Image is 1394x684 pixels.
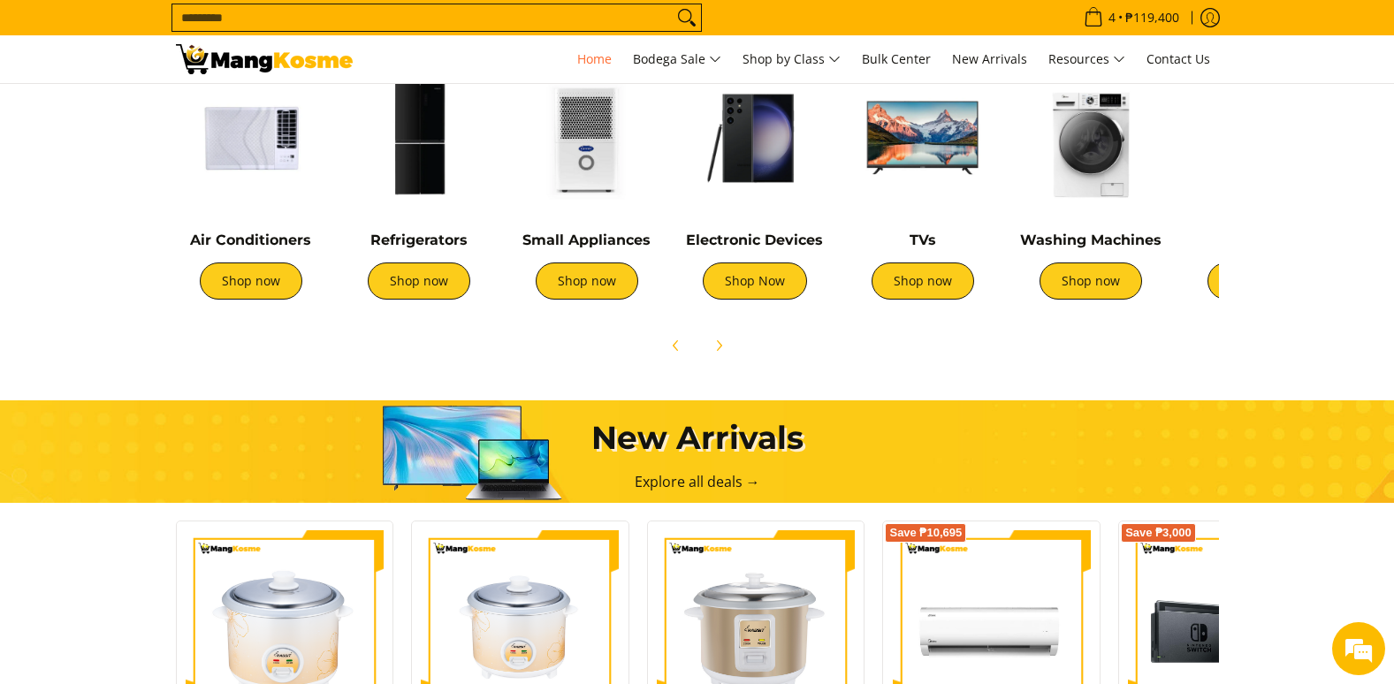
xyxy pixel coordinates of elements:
a: Bodega Sale [624,35,730,83]
img: Refrigerators [344,63,494,213]
span: ₱119,400 [1123,11,1182,24]
a: Shop now [368,262,470,300]
span: Resources [1048,49,1125,71]
button: Previous [657,326,696,365]
a: Bulk Center [853,35,940,83]
span: New Arrivals [952,50,1027,67]
button: Search [673,4,701,31]
span: Save ₱3,000 [1125,528,1192,538]
img: Cookers [1184,63,1334,213]
img: Air Conditioners [176,63,326,213]
a: Shop now [872,262,974,300]
span: Shop by Class [743,49,841,71]
span: 4 [1106,11,1118,24]
a: Refrigerators [370,232,468,248]
nav: Main Menu [370,35,1219,83]
a: Shop now [1040,262,1142,300]
img: Washing Machines [1016,63,1166,213]
a: Contact Us [1138,35,1219,83]
img: Small Appliances [512,63,662,213]
span: Home [577,50,612,67]
a: Small Appliances [522,232,651,248]
a: Shop now [536,262,638,300]
a: Shop by Class [734,35,849,83]
a: Shop now [200,262,302,300]
span: Contact Us [1146,50,1210,67]
a: New Arrivals [943,35,1036,83]
span: Bodega Sale [633,49,721,71]
a: Home [568,35,621,83]
img: Electronic Devices [680,63,830,213]
span: Save ₱10,695 [889,528,962,538]
img: TVs [848,63,998,213]
button: Next [699,326,738,365]
a: Shop Now [703,262,807,300]
span: • [1078,8,1185,27]
img: Mang Kosme: Your Home Appliances Warehouse Sale Partner! [176,44,353,74]
a: TVs [910,232,936,248]
a: Resources [1040,35,1134,83]
a: Shop now [1207,262,1310,300]
span: Bulk Center [862,50,931,67]
a: Explore all deals → [635,472,760,491]
a: Air Conditioners [190,232,311,248]
a: Electronic Devices [686,232,823,248]
a: Washing Machines [1020,232,1162,248]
